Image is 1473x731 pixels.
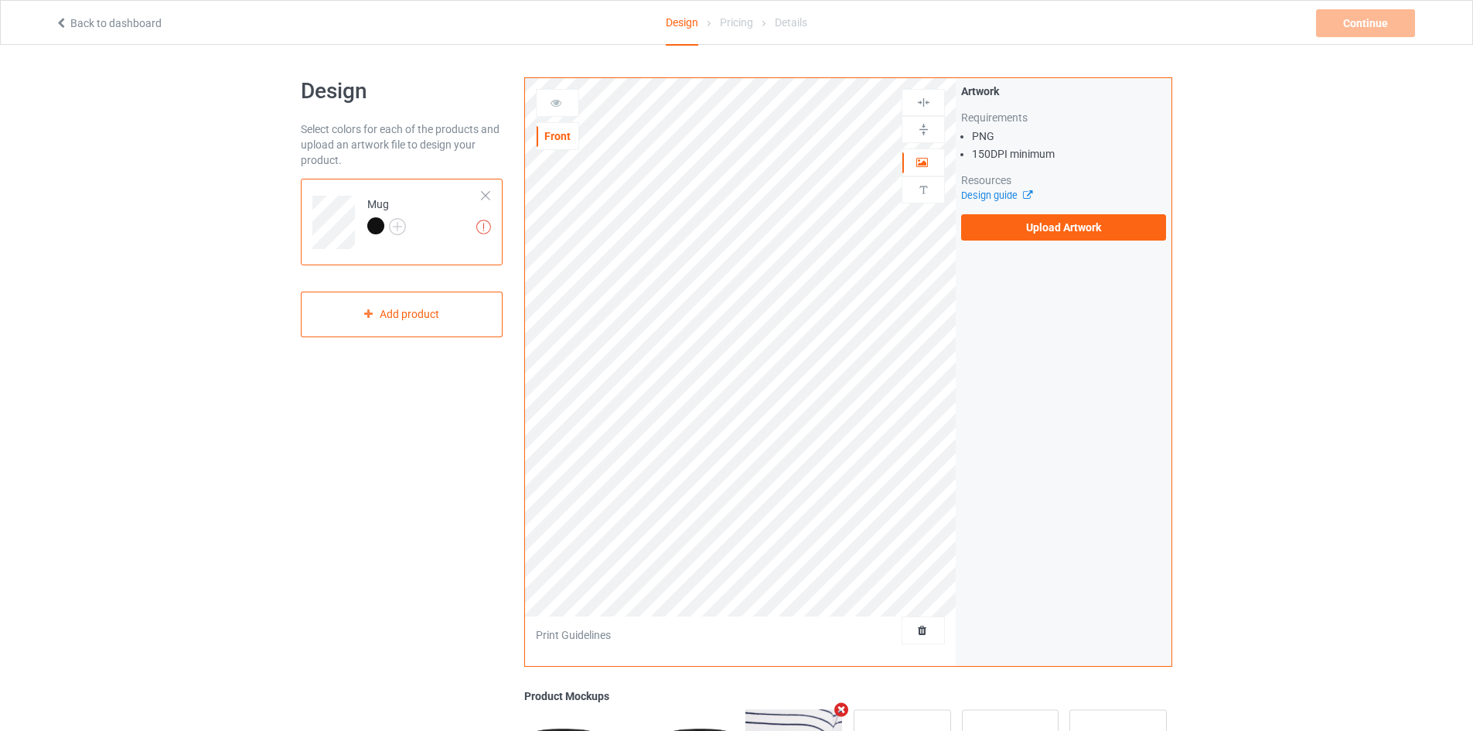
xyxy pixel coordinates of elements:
[972,128,1166,144] li: PNG
[775,1,807,44] div: Details
[961,214,1166,241] label: Upload Artwork
[536,627,611,643] div: Print Guidelines
[972,146,1166,162] li: 150 DPI minimum
[301,121,503,168] div: Select colors for each of the products and upload an artwork file to design your product.
[961,173,1166,188] div: Resources
[832,702,851,718] i: Remove mockup
[55,17,162,29] a: Back to dashboard
[961,110,1166,125] div: Requirements
[666,1,698,46] div: Design
[367,196,406,234] div: Mug
[476,220,491,234] img: exclamation icon
[961,84,1166,99] div: Artwork
[961,190,1031,201] a: Design guide
[301,179,503,265] div: Mug
[720,1,753,44] div: Pricing
[389,218,406,235] img: svg+xml;base64,PD94bWwgdmVyc2lvbj0iMS4wIiBlbmNvZGluZz0iVVRGLTgiPz4KPHN2ZyB3aWR0aD0iMjJweCIgaGVpZ2...
[916,122,931,137] img: svg%3E%0A
[524,688,1172,704] div: Product Mockups
[537,128,578,144] div: Front
[301,292,503,337] div: Add product
[301,77,503,105] h1: Design
[916,183,931,197] img: svg%3E%0A
[916,95,931,110] img: svg%3E%0A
